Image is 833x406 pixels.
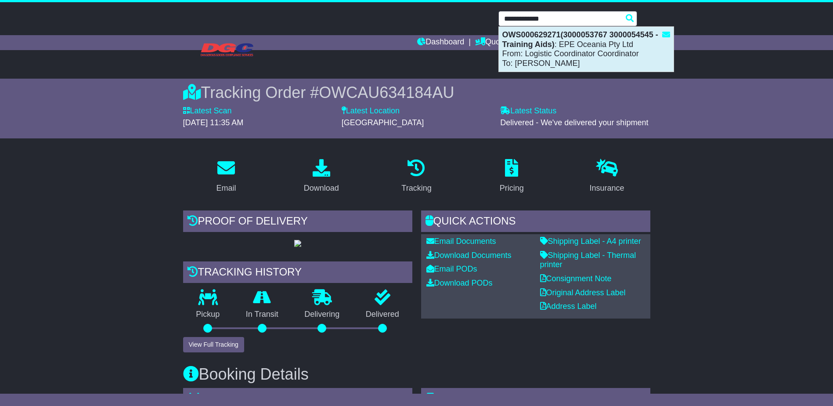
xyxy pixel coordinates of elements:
div: Proof of Delivery [183,210,412,234]
a: Quote/Book [475,35,527,50]
label: Latest Location [342,106,400,116]
span: Delivered - We've delivered your shipment [500,118,648,127]
a: Pricing [494,156,530,197]
a: Download PODs [426,279,493,287]
div: Tracking [401,182,431,194]
span: [DATE] 11:35 AM [183,118,244,127]
a: Email PODs [426,265,477,273]
div: Download [304,182,339,194]
a: Download Documents [426,251,512,260]
a: Insurance [584,156,630,197]
a: Dashboard [417,35,464,50]
p: In Transit [233,310,292,319]
a: Email Documents [426,237,496,246]
p: Delivering [292,310,353,319]
div: Insurance [590,182,624,194]
div: Pricing [500,182,524,194]
a: Address Label [540,302,597,311]
div: Tracking Order # [183,83,650,102]
div: Tracking history [183,261,412,285]
label: Latest Scan [183,106,232,116]
div: Email [216,182,236,194]
a: Download [298,156,345,197]
img: GetPodImage [294,240,301,247]
a: Shipping Label - A4 printer [540,237,641,246]
div: Quick Actions [421,210,650,234]
div: : EPE Oceania Pty Ltd From: Logistic Coordinator Coordinator To: [PERSON_NAME] [499,27,674,72]
h3: Booking Details [183,366,650,383]
label: Latest Status [500,106,556,116]
p: Pickup [183,310,233,319]
a: Email [210,156,242,197]
a: Shipping Label - Thermal printer [540,251,636,269]
span: [GEOGRAPHIC_DATA] [342,118,424,127]
span: OWCAU634184AU [319,83,454,101]
button: View Full Tracking [183,337,244,352]
a: Consignment Note [540,274,612,283]
a: Original Address Label [540,288,626,297]
a: Tracking [396,156,437,197]
strong: OWS000629271(3000053767 3000054545 - Training Aids) [502,30,658,49]
p: Delivered [353,310,412,319]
